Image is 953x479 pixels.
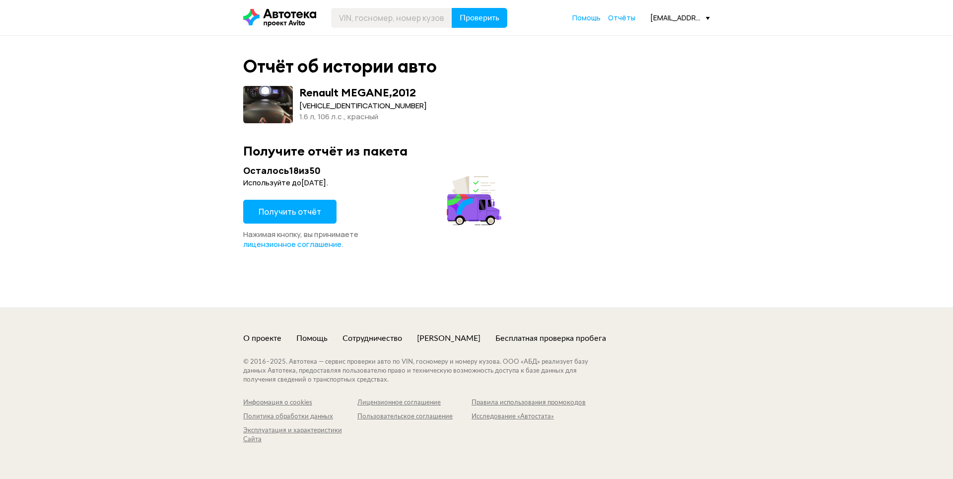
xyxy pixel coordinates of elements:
button: Получить отчёт [243,200,337,224]
button: Проверить [452,8,507,28]
a: Сотрудничество [342,333,402,344]
div: 1.6 л, 106 л.c., красный [299,111,427,122]
div: Получите отчёт из пакета [243,143,710,159]
a: Политика обработки данных [243,412,357,421]
div: © 2016– 2025 . Автотека — сервис проверки авто по VIN, госномеру и номеру кузова. ООО «АБД» реали... [243,358,608,385]
a: Помощь [572,13,601,23]
a: лицензионное соглашение [243,239,341,249]
span: Нажимая кнопку, вы принимаете . [243,229,358,249]
a: Эксплуатация и характеристики Сайта [243,426,357,444]
div: Осталось 18 из 50 [243,164,504,177]
div: [VEHICLE_IDENTIFICATION_NUMBER] [299,100,427,111]
span: Отчёты [608,13,635,22]
span: Помощь [572,13,601,22]
div: Отчёт об истории авто [243,56,437,77]
a: Отчёты [608,13,635,23]
a: [PERSON_NAME] [417,333,480,344]
div: [EMAIL_ADDRESS][DOMAIN_NAME] [650,13,710,22]
div: Используйте до [DATE] . [243,178,504,188]
a: Пользовательское соглашение [357,412,472,421]
span: Получить отчёт [259,206,321,217]
a: О проекте [243,333,281,344]
a: Правила использования промокодов [472,399,586,407]
a: Исследование «Автостата» [472,412,586,421]
a: Лицензионное соглашение [357,399,472,407]
a: Бесплатная проверка пробега [495,333,606,344]
a: Информация о cookies [243,399,357,407]
div: Renault MEGANE , 2012 [299,86,416,99]
input: VIN, госномер, номер кузова [331,8,452,28]
a: Помощь [296,333,328,344]
span: Проверить [460,14,499,22]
